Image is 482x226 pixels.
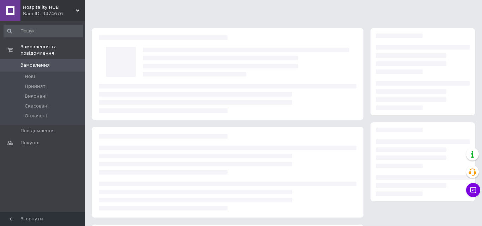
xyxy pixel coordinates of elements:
span: Замовлення та повідомлення [20,44,85,56]
span: Скасовані [25,103,49,109]
button: Чат з покупцем [466,183,480,197]
span: Оплачені [25,113,47,119]
input: Пошук [4,25,83,37]
span: Покупці [20,140,40,146]
span: Прийняті [25,83,47,90]
span: Hospitality HUB [23,4,76,11]
span: Повідомлення [20,128,55,134]
span: Замовлення [20,62,50,68]
span: Виконані [25,93,47,99]
span: Нові [25,73,35,80]
div: Ваш ID: 3474676 [23,11,85,17]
